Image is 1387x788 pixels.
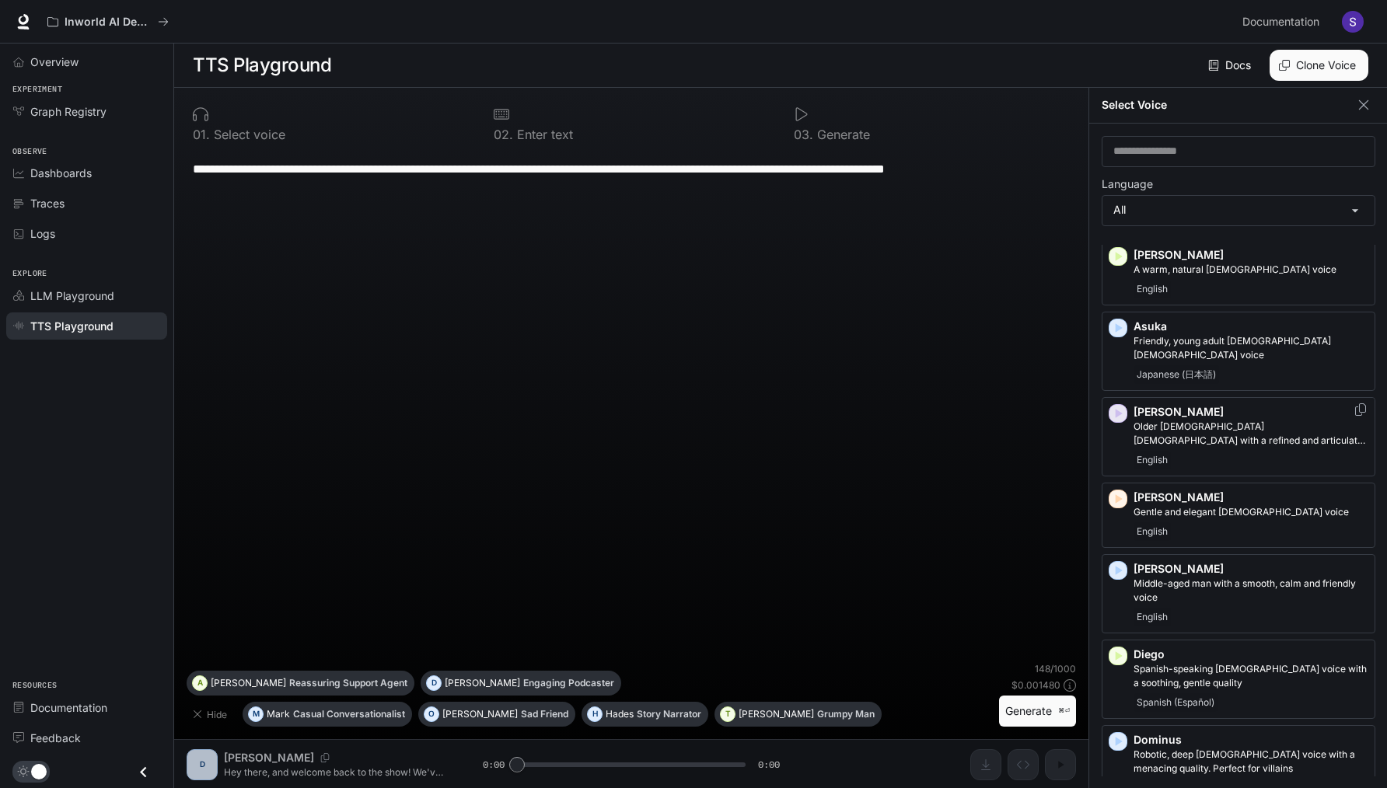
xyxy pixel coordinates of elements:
[193,128,210,141] p: 0 1 .
[193,50,331,81] h1: TTS Playground
[243,702,412,727] button: MMarkCasual Conversationalist
[30,730,81,746] span: Feedback
[1134,732,1368,748] p: Dominus
[1134,505,1368,519] p: Gentle and elegant female voice
[187,671,414,696] button: A[PERSON_NAME]Reassuring Support Agent
[126,756,161,788] button: Close drawer
[30,699,107,716] span: Documentation
[999,696,1076,727] button: Generate⌘⏎
[1134,647,1368,662] p: Diego
[30,225,55,242] span: Logs
[817,710,875,719] p: Grumpy Man
[421,671,621,696] button: D[PERSON_NAME]Engaging Podcaster
[513,128,573,141] p: Enter text
[1035,662,1076,675] p: 148 / 1000
[424,702,438,727] div: O
[30,165,92,181] span: Dashboards
[1270,50,1368,81] button: Clone Voice
[1205,50,1257,81] a: Docs
[40,6,176,37] button: All workspaces
[606,710,634,719] p: Hades
[211,678,286,688] p: [PERSON_NAME]
[427,671,441,696] div: D
[1134,561,1368,577] p: [PERSON_NAME]
[1134,662,1368,690] p: Spanish-speaking male voice with a soothing, gentle quality
[267,710,290,719] p: Mark
[714,702,882,727] button: T[PERSON_NAME]Grumpy Man
[1134,451,1171,469] span: English
[442,710,518,719] p: [PERSON_NAME]
[293,710,405,719] p: Casual Conversationalist
[1102,179,1153,190] p: Language
[1242,12,1319,32] span: Documentation
[1134,263,1368,277] p: A warm, natural female voice
[6,724,167,751] a: Feedback
[30,195,65,211] span: Traces
[1058,706,1070,716] p: ⌘⏎
[1134,522,1171,541] span: English
[418,702,575,727] button: O[PERSON_NAME]Sad Friend
[1134,365,1219,384] span: Japanese (日本語)
[794,128,813,141] p: 0 3 .
[30,318,114,334] span: TTS Playground
[289,678,407,688] p: Reassuring Support Agent
[1337,6,1368,37] button: User avatar
[1134,608,1171,626] span: English
[1353,403,1368,416] button: Copy Voice ID
[1134,693,1218,712] span: Spanish (Español)
[1134,404,1368,420] p: [PERSON_NAME]
[1134,334,1368,362] p: Friendly, young adult Japanese female voice
[6,159,167,187] a: Dashboards
[1134,490,1368,505] p: [PERSON_NAME]
[6,312,167,340] a: TTS Playground
[813,128,870,141] p: Generate
[445,678,520,688] p: [PERSON_NAME]
[494,128,513,141] p: 0 2 .
[588,702,602,727] div: H
[6,694,167,721] a: Documentation
[637,710,701,719] p: Story Narrator
[582,702,708,727] button: HHadesStory Narrator
[6,282,167,309] a: LLM Playground
[1134,577,1368,605] p: Middle-aged man with a smooth, calm and friendly voice
[193,671,207,696] div: A
[249,702,263,727] div: M
[210,128,285,141] p: Select voice
[6,220,167,247] a: Logs
[523,678,614,688] p: Engaging Podcaster
[6,190,167,217] a: Traces
[521,710,568,719] p: Sad Friend
[1134,280,1171,298] span: English
[1134,748,1368,776] p: Robotic, deep male voice with a menacing quality. Perfect for villains
[30,288,114,304] span: LLM Playground
[1011,678,1060,692] p: $ 0.001480
[187,702,236,727] button: Hide
[1134,420,1368,448] p: Older British male with a refined and articulate voice
[1134,247,1368,263] p: [PERSON_NAME]
[1134,319,1368,334] p: Asuka
[1342,11,1364,33] img: User avatar
[30,103,107,120] span: Graph Registry
[65,16,152,29] p: Inworld AI Demos
[30,54,79,70] span: Overview
[6,98,167,125] a: Graph Registry
[31,762,47,779] span: Dark mode toggle
[1236,6,1331,37] a: Documentation
[739,710,814,719] p: [PERSON_NAME]
[6,48,167,75] a: Overview
[1102,196,1375,225] div: All
[721,702,735,727] div: T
